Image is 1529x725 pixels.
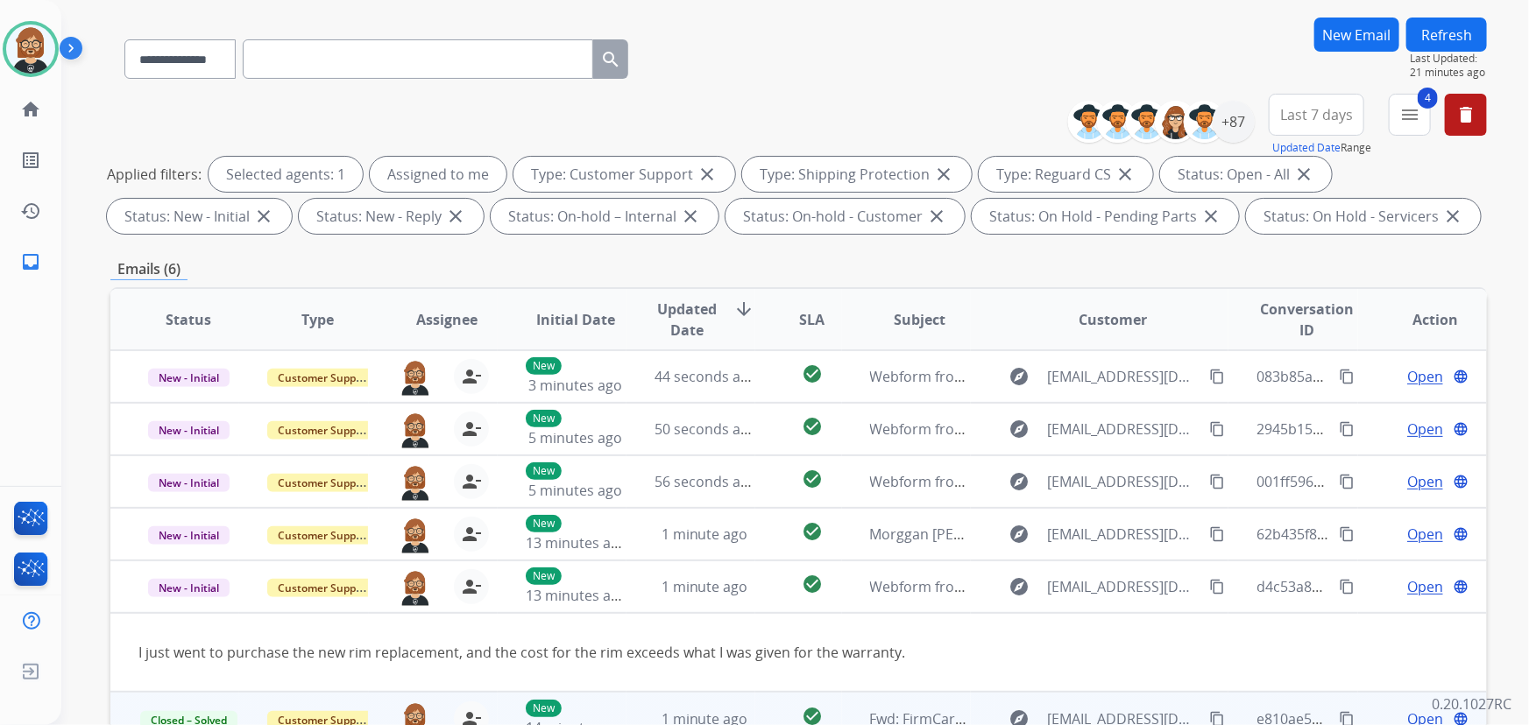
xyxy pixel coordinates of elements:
[445,206,466,227] mat-icon: close
[1389,94,1431,136] button: 4
[1209,526,1225,542] mat-icon: content_copy
[148,369,230,387] span: New - Initial
[1293,164,1314,185] mat-icon: close
[107,164,202,185] p: Applied filters:
[655,419,757,439] span: 50 seconds ago
[1256,472,1518,491] span: 001ff596-5d00-47bf-b65f-bead33d31733
[1256,577,1522,596] span: d4c53a88-3c80-4d42-bbd3-41307a477f6f
[416,309,478,330] span: Assignee
[1256,524,1520,544] span: 62b435f8-f361-4457-9acd-8c566d67d5ca
[526,357,562,375] p: New
[680,206,701,227] mat-icon: close
[799,309,825,330] span: SLA
[1080,309,1148,330] span: Customer
[1256,419,1525,439] span: 2945b155-d438-4e52-8e47-5bf3a29e1603
[742,157,972,192] div: Type: Shipping Protection
[1453,526,1469,542] mat-icon: language
[398,569,433,606] img: agent-avatar
[1160,157,1332,192] div: Status: Open - All
[107,199,292,234] div: Status: New - Initial
[1442,206,1463,227] mat-icon: close
[870,367,1267,386] span: Webform from [EMAIL_ADDRESS][DOMAIN_NAME] on [DATE]
[528,428,622,447] span: 5 minutes ago
[1432,693,1511,714] p: 0.20.1027RC
[491,199,718,234] div: Status: On-hold – Internal
[299,199,484,234] div: Status: New - Reply
[600,49,621,70] mat-icon: search
[870,577,1267,596] span: Webform from [EMAIL_ADDRESS][DOMAIN_NAME] on [DATE]
[526,515,562,532] p: New
[398,464,433,501] img: agent-avatar
[802,521,823,542] mat-icon: check_circle
[526,700,562,717] p: New
[979,157,1153,192] div: Type: Reguard CS
[1246,199,1481,234] div: Status: On Hold - Servicers
[1048,419,1200,440] span: [EMAIL_ADDRESS][DOMAIN_NAME]
[148,421,230,440] span: New - Initial
[20,251,41,272] mat-icon: inbox
[1009,366,1030,387] mat-icon: explore
[267,421,381,440] span: Customer Support
[1407,366,1443,387] span: Open
[655,367,757,386] span: 44 seconds ago
[513,157,735,192] div: Type: Customer Support
[370,157,506,192] div: Assigned to me
[870,419,1267,439] span: Webform from [EMAIL_ADDRESS][DOMAIN_NAME] on [DATE]
[1339,526,1355,542] mat-icon: content_copy
[802,468,823,489] mat-icon: check_circle
[1407,419,1443,440] span: Open
[267,526,381,545] span: Customer Support
[1453,579,1469,595] mat-icon: language
[526,462,562,480] p: New
[461,366,482,387] mat-icon: person_remove
[870,524,1042,544] span: Morggan [PERSON_NAME]
[662,524,748,544] span: 1 minute ago
[1209,369,1225,384] mat-icon: content_copy
[1009,471,1030,492] mat-icon: explore
[209,157,363,192] div: Selected agents: 1
[1009,524,1030,545] mat-icon: explore
[461,576,482,597] mat-icon: person_remove
[526,586,627,605] span: 13 minutes ago
[526,567,562,585] p: New
[461,471,482,492] mat-icon: person_remove
[1453,474,1469,489] mat-icon: language
[655,472,757,491] span: 56 seconds ago
[1048,366,1200,387] span: [EMAIL_ADDRESS][DOMAIN_NAME]
[1410,52,1487,66] span: Last Updated:
[267,579,381,597] span: Customer Support
[1209,421,1225,437] mat-icon: content_copy
[528,481,622,500] span: 5 minutes ago
[802,363,823,384] mat-icon: check_circle
[662,577,748,596] span: 1 minute ago
[526,410,562,427] p: New
[398,517,433,553] img: agent-avatar
[148,526,230,545] span: New - Initial
[398,412,433,448] img: agent-avatar
[528,376,622,395] span: 3 minutes ago
[1280,111,1353,118] span: Last 7 days
[1009,576,1030,597] mat-icon: explore
[398,359,433,396] img: agent-avatar
[1314,18,1399,52] button: New Email
[726,199,965,234] div: Status: On-hold - Customer
[1048,576,1200,597] span: [EMAIL_ADDRESS][DOMAIN_NAME]
[166,309,211,330] span: Status
[697,164,718,185] mat-icon: close
[933,164,954,185] mat-icon: close
[802,416,823,437] mat-icon: check_circle
[1200,206,1221,227] mat-icon: close
[1209,474,1225,489] mat-icon: content_copy
[1272,140,1371,155] span: Range
[1272,141,1341,155] button: Updated Date
[1418,88,1438,109] span: 4
[1455,104,1476,125] mat-icon: delete
[1048,524,1200,545] span: [EMAIL_ADDRESS][DOMAIN_NAME]
[301,309,334,330] span: Type
[148,579,230,597] span: New - Initial
[870,472,1267,491] span: Webform from [EMAIL_ADDRESS][DOMAIN_NAME] on [DATE]
[1407,524,1443,545] span: Open
[926,206,947,227] mat-icon: close
[1406,18,1487,52] button: Refresh
[894,309,945,330] span: Subject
